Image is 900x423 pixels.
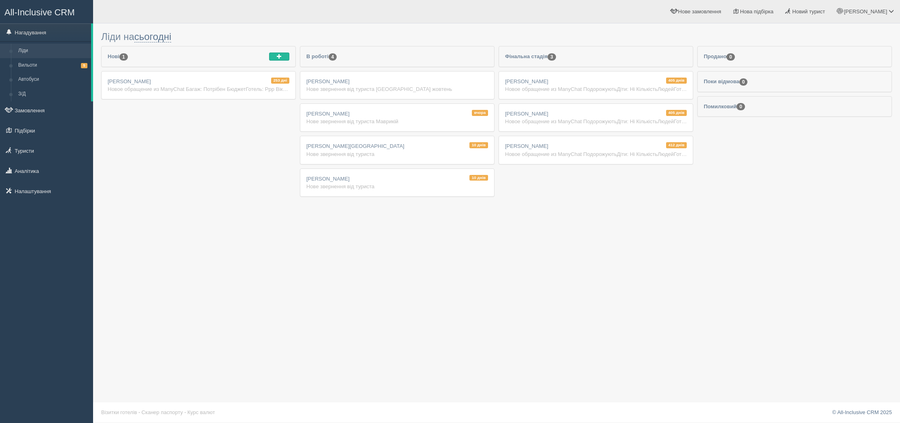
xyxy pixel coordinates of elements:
span: 0 [737,103,745,110]
span: 5 [81,63,87,68]
span: 10 днів [469,142,488,148]
a: All-Inclusive CRM [0,0,93,23]
div: Нове звернення від туриста Маврикій [306,118,488,125]
span: All-Inclusive CRM [4,7,75,17]
span: Фінальна стадія [505,53,556,59]
a: Ліди [15,44,91,58]
span: Продано [704,53,735,59]
span: 4 [329,53,337,61]
h3: Ліди на [101,32,892,42]
div: Новое обращение из ManyChat ПодорожуютьДіти: Ні КількістьЛюдейГотель: 2 НазваГотелю: White Liluym... [505,85,687,93]
a: Курс валют [187,409,215,415]
span: [PERSON_NAME] [108,78,151,84]
span: [PERSON_NAME] [505,111,548,117]
span: 253 дні [271,78,289,84]
div: Нове звернення від туриста [306,150,488,158]
div: Новое обращение из ManyChat ПодорожуютьДіти: Ні КількістьЛюдейГотель: 2 КудиПодорож: Стамбул Прив... [505,150,687,158]
span: · [185,409,186,415]
span: [PERSON_NAME] [306,78,350,84]
a: © All-Inclusive CRM 2025 [832,409,892,415]
span: [PERSON_NAME] [505,143,548,149]
span: Нове замовлення [678,8,721,15]
span: 10 днів [469,175,488,181]
span: Новий турист [792,8,825,15]
span: 0 [739,78,748,86]
span: В роботі [306,53,337,59]
span: [PERSON_NAME] [505,78,548,84]
span: [PERSON_NAME][GEOGRAPHIC_DATA] [306,143,404,149]
span: 3 [548,53,556,61]
a: Сканер паспорту [142,409,183,415]
span: 0 [726,53,735,61]
span: [PERSON_NAME] [844,8,887,15]
a: сьогодні [134,31,172,42]
a: З/Д [15,87,91,101]
span: 405 днів [666,78,687,84]
span: [PERSON_NAME] [306,111,350,117]
span: 1 [119,53,128,61]
div: Нове звернення від туриста [GEOGRAPHIC_DATA] жовтень [306,85,488,93]
span: [PERSON_NAME] [306,176,350,182]
a: Візитки готелів [101,409,137,415]
a: Автобуси [15,72,91,87]
span: 412 днів [666,142,687,148]
span: 405 днів [666,110,687,116]
span: Поки відмова [704,78,747,84]
span: Помилковий [704,103,745,109]
div: Новое обращение из ManyChat Багаж: Потрібен БюджетГотель: Ррр ВікДітей: 5,2 ГотельТариф: Без повн... [108,85,289,93]
div: Нове звернення від туриста [306,183,488,190]
span: · [138,409,140,415]
span: Нові [108,53,128,59]
span: Нова підбірка [740,8,774,15]
span: вчора [472,110,488,116]
div: Новое обращение из ManyChat ПодорожуютьДіти: Ні КількістьЛюдейГотель: 10 КудиПодорож: Італія,[PER... [505,118,687,125]
a: Вильоти5 [15,58,91,73]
